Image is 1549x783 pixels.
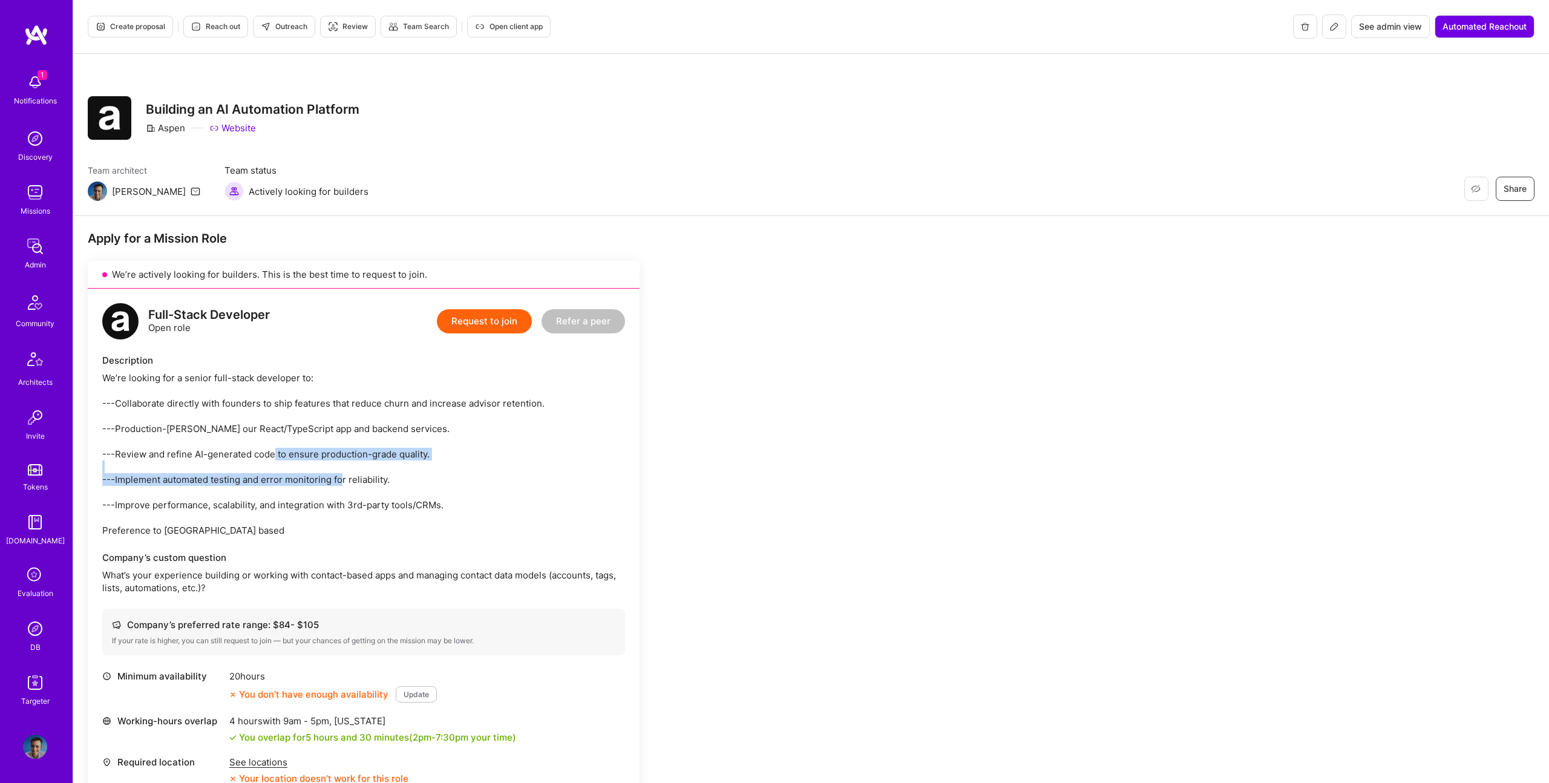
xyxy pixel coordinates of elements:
img: Company Logo [88,96,131,140]
div: Missions [21,205,50,217]
div: DB [30,641,41,654]
div: Aspen [146,122,185,134]
button: Request to join [437,309,532,333]
i: icon Cash [112,620,121,629]
i: icon CloseOrange [229,691,237,698]
img: Invite [23,405,47,430]
button: Team Search [381,16,457,38]
div: Architects [18,376,53,388]
button: Reach out [183,16,248,38]
i: icon Proposal [96,22,105,31]
div: 20 hours [229,670,437,683]
img: bell [23,70,47,94]
img: tokens [28,464,42,476]
i: icon Mail [191,186,200,196]
span: Actively looking for builders [249,185,368,198]
div: We’re actively looking for builders. This is the best time to request to join. [88,261,640,289]
button: Create proposal [88,16,173,38]
span: 9am - 5pm , [281,715,334,727]
div: Open role [148,309,270,334]
i: icon Location [102,758,111,767]
div: Evaluation [18,587,53,600]
div: We’re looking for a senior full-stack developer to: ---Collaborate directly with founders to ship... [102,372,625,537]
i: icon CloseOrange [229,775,237,782]
span: Share [1504,183,1527,195]
i: icon Clock [102,672,111,681]
div: 4 hours with [US_STATE] [229,715,516,727]
img: Admin Search [23,617,47,641]
img: teamwork [23,180,47,205]
div: Company’s preferred rate range: $ 84 - $ 105 [112,618,615,631]
div: Targeter [21,695,50,707]
div: Company’s custom question [102,551,625,564]
div: Tokens [23,480,48,493]
i: icon SelectionTeam [24,564,47,587]
div: Community [16,317,54,330]
span: Create proposal [96,21,165,32]
span: Open client app [475,21,543,32]
h3: Building an AI Automation Platform [146,102,359,117]
img: Skill Targeter [23,670,47,695]
a: User Avatar [20,735,50,759]
i: icon EyeClosed [1471,184,1481,194]
div: Full-Stack Developer [148,309,270,321]
span: Review [328,21,368,32]
span: Team status [224,164,368,177]
span: 1 [38,70,47,80]
div: Invite [26,430,45,442]
i: icon Check [229,734,237,741]
span: Automated Reachout [1443,21,1527,33]
img: Team Architect [88,182,107,201]
button: See admin view [1351,15,1430,38]
img: Actively looking for builders [224,182,244,201]
span: 2pm - 7:30pm [413,732,468,743]
img: Architects [21,347,50,376]
div: If your rate is higher, you can still request to join — but your chances of getting on the missio... [112,636,615,646]
div: Admin [25,258,46,271]
button: Refer a peer [542,309,625,333]
button: Review [320,16,376,38]
i: icon CompanyGray [146,123,156,133]
i: icon Targeter [328,22,338,31]
img: logo [102,303,139,339]
img: User Avatar [23,735,47,759]
a: Website [209,122,256,134]
img: logo [24,24,48,46]
button: Automated Reachout [1435,15,1534,38]
div: See locations [229,756,408,768]
button: Share [1496,177,1534,201]
img: Community [21,288,50,317]
button: Open client app [467,16,551,38]
p: What’s your experience building or working with contact-based apps and managing contact data mode... [102,569,625,594]
span: Team Search [388,21,449,32]
span: Reach out [191,21,240,32]
div: Discovery [18,151,53,163]
div: Working-hours overlap [102,715,223,727]
div: You overlap for 5 hours and 30 minutes ( your time) [239,731,516,744]
div: Minimum availability [102,670,223,683]
img: admin teamwork [23,234,47,258]
i: icon World [102,716,111,726]
span: Outreach [261,21,307,32]
div: Notifications [14,94,57,107]
span: See admin view [1359,21,1422,33]
div: You don’t have enough availability [229,688,388,701]
div: Required location [102,756,223,768]
div: [PERSON_NAME] [112,185,186,198]
img: discovery [23,126,47,151]
button: Update [396,686,437,703]
button: Outreach [253,16,315,38]
div: Apply for a Mission Role [88,231,640,246]
div: Description [102,354,625,367]
div: [DOMAIN_NAME] [6,534,65,547]
span: Team architect [88,164,200,177]
img: guide book [23,510,47,534]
